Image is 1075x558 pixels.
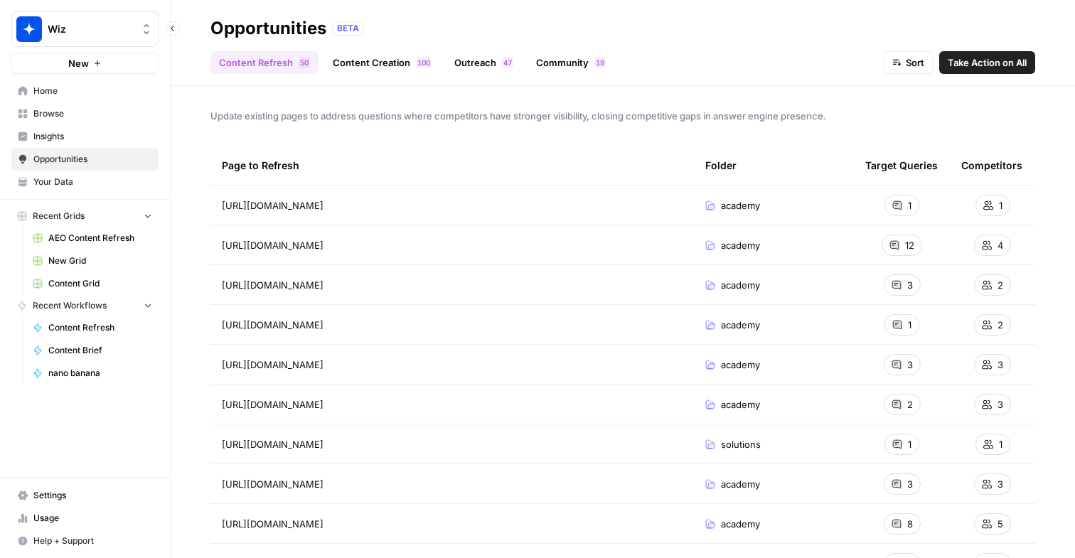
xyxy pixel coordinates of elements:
[961,146,1022,185] div: Competitors
[11,295,159,316] button: Recent Workflows
[222,517,323,531] span: [URL][DOMAIN_NAME]
[48,254,152,267] span: New Grid
[324,51,440,74] a: Content Creation100
[48,344,152,357] span: Content Brief
[998,517,1003,531] span: 5
[48,367,152,380] span: nano banana
[33,489,152,502] span: Settings
[721,517,760,531] span: academy
[26,272,159,295] a: Content Grid
[884,51,934,74] button: Sort
[426,57,430,68] span: 0
[48,321,152,334] span: Content Refresh
[998,358,1003,372] span: 3
[33,535,152,547] span: Help + Support
[304,57,309,68] span: 0
[33,176,152,188] span: Your Data
[11,484,159,507] a: Settings
[906,55,924,70] span: Sort
[721,397,760,412] span: academy
[908,198,911,213] span: 1
[446,51,522,74] a: Outreach47
[26,362,159,385] a: nano banana
[999,437,1002,451] span: 1
[222,437,323,451] span: [URL][DOMAIN_NAME]
[16,16,42,42] img: Wiz Logo
[999,198,1002,213] span: 1
[998,278,1003,292] span: 2
[417,57,422,68] span: 1
[26,250,159,272] a: New Grid
[998,318,1003,332] span: 2
[11,53,159,74] button: New
[721,437,761,451] span: solutions
[222,318,323,332] span: [URL][DOMAIN_NAME]
[300,57,304,68] span: 5
[11,507,159,530] a: Usage
[33,153,152,166] span: Opportunities
[865,146,938,185] div: Target Queries
[508,57,512,68] span: 7
[528,51,614,74] a: Community19
[222,146,683,185] div: Page to Refresh
[222,358,323,372] span: [URL][DOMAIN_NAME]
[594,57,606,68] div: 19
[503,57,508,68] span: 4
[33,130,152,143] span: Insights
[907,517,913,531] span: 8
[11,125,159,148] a: Insights
[721,238,760,252] span: academy
[721,477,760,491] span: academy
[222,477,323,491] span: [URL][DOMAIN_NAME]
[33,107,152,120] span: Browse
[939,51,1035,74] button: Take Action on All
[33,512,152,525] span: Usage
[210,51,319,74] a: Content Refresh50
[908,437,911,451] span: 1
[907,477,913,491] span: 3
[48,22,134,36] span: Wiz
[11,530,159,552] button: Help + Support
[596,57,600,68] span: 1
[502,57,513,68] div: 47
[210,109,1035,123] span: Update existing pages to address questions where competitors have stronger visibility, closing co...
[222,397,323,412] span: [URL][DOMAIN_NAME]
[998,397,1003,412] span: 3
[26,227,159,250] a: AEO Content Refresh
[33,85,152,97] span: Home
[11,11,159,47] button: Workspace: Wiz
[33,210,85,222] span: Recent Grids
[222,198,323,213] span: [URL][DOMAIN_NAME]
[908,318,911,332] span: 1
[11,148,159,171] a: Opportunities
[11,205,159,227] button: Recent Grids
[11,80,159,102] a: Home
[948,55,1027,70] span: Take Action on All
[332,21,364,36] div: BETA
[907,358,913,372] span: 3
[33,299,107,312] span: Recent Workflows
[416,57,432,68] div: 100
[721,358,760,372] span: academy
[11,102,159,125] a: Browse
[721,318,760,332] span: academy
[222,238,323,252] span: [URL][DOMAIN_NAME]
[600,57,604,68] span: 9
[210,17,326,40] div: Opportunities
[48,232,152,245] span: AEO Content Refresh
[705,146,737,185] div: Folder
[907,397,913,412] span: 2
[26,316,159,339] a: Content Refresh
[998,238,1003,252] span: 4
[68,56,89,70] span: New
[905,238,914,252] span: 12
[721,198,760,213] span: academy
[11,171,159,193] a: Your Data
[422,57,426,68] span: 0
[721,278,760,292] span: academy
[48,277,152,290] span: Content Grid
[26,339,159,362] a: Content Brief
[222,278,323,292] span: [URL][DOMAIN_NAME]
[998,477,1003,491] span: 3
[299,57,310,68] div: 50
